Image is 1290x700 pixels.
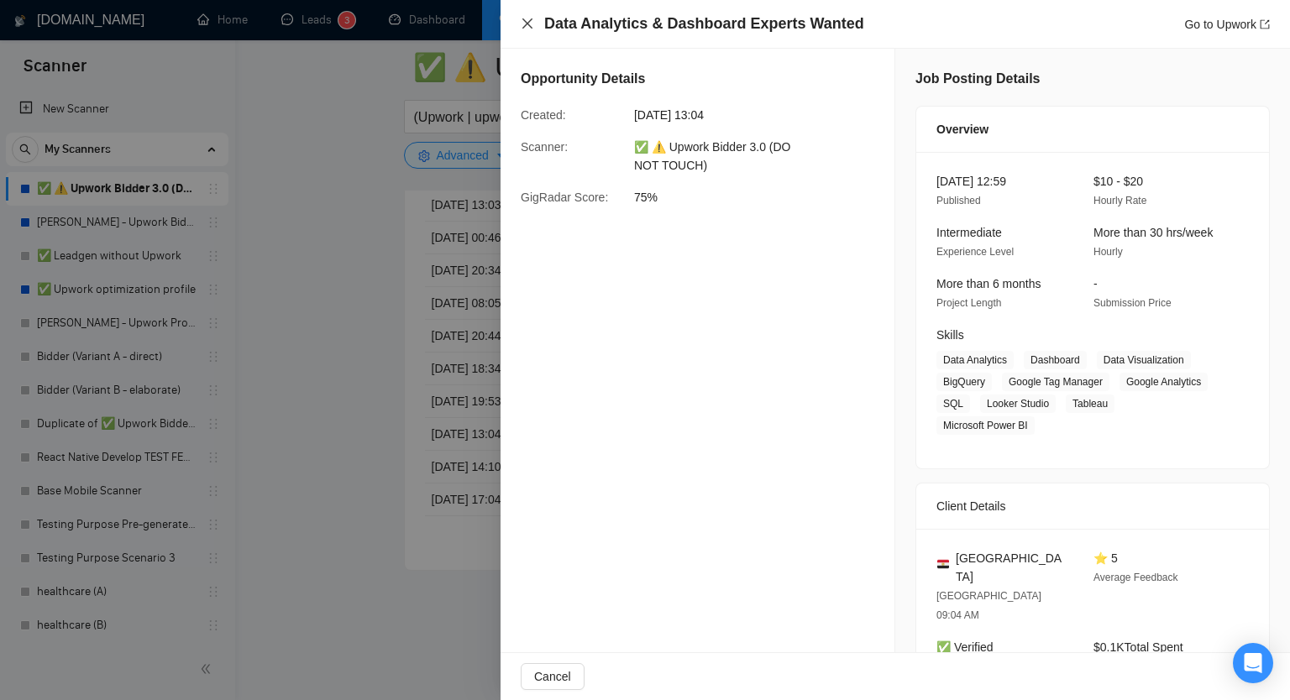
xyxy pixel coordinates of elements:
span: $0.1K Total Spent [1093,640,1183,654]
span: [DATE] 13:04 [634,106,886,124]
span: Intermediate [936,226,1002,239]
span: More than 6 months [936,277,1041,290]
span: Skills [936,328,964,342]
span: Experience Level [936,246,1014,258]
span: [DATE] 12:59 [936,175,1006,188]
h5: Job Posting Details [915,69,1040,89]
span: Cancel [534,667,571,686]
span: export [1260,19,1270,29]
span: - [1093,277,1098,290]
span: Created: [521,108,566,122]
span: Looker Studio [980,394,1056,413]
span: Published [936,195,981,206]
span: Overview [936,120,988,138]
span: Google Analytics [1120,373,1208,391]
span: Microsoft Power BI [936,416,1035,435]
span: SQL [936,394,970,413]
span: Data Visualization [1097,351,1191,369]
h4: Data Analytics & Dashboard Experts Wanted [544,13,864,34]
span: BigQuery [936,373,992,391]
span: Average Feedback [1093,572,1178,583]
span: ✅ ⚠️ Upwork Bidder 3.0 (DO NOT TOUCH) [634,140,791,172]
span: [GEOGRAPHIC_DATA] 09:04 AM [936,590,1041,621]
img: 🇪🇬 [937,558,949,570]
span: Dashboard [1024,351,1087,369]
button: Close [521,17,534,31]
div: Client Details [936,483,1249,529]
a: Go to Upworkexport [1184,18,1270,31]
span: Data Analytics [936,351,1014,369]
span: Scanner: [521,140,568,154]
span: Hourly Rate [1093,195,1146,206]
span: Google Tag Manager [1002,373,1109,391]
span: More than 30 hrs/week [1093,226,1213,239]
span: ⭐ 5 [1093,551,1118,565]
span: $10 - $20 [1093,175,1143,188]
div: Open Intercom Messenger [1233,643,1273,683]
h5: Opportunity Details [521,69,645,89]
span: ✅ Verified [936,640,994,654]
button: Cancel [521,663,585,690]
span: Project Length [936,297,1001,309]
span: close [521,17,534,30]
span: Hourly [1093,246,1123,258]
span: 75% [634,188,886,206]
span: [GEOGRAPHIC_DATA] [956,549,1067,586]
span: GigRadar Score: [521,191,608,204]
span: Submission Price [1093,297,1172,309]
span: Tableau [1066,394,1114,413]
